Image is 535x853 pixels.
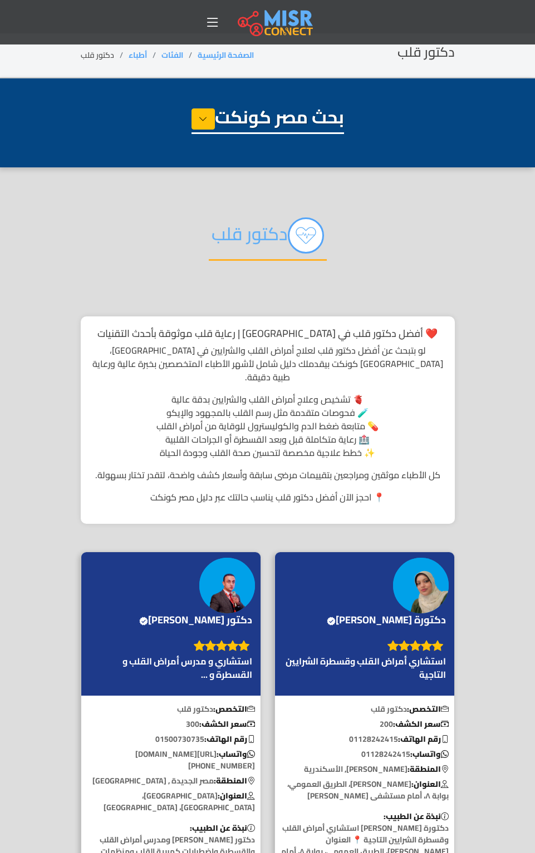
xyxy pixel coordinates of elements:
li: 🧪 فحوصات متقدمة مثل رسم القلب بالمجهود والإيكو [92,406,444,419]
li: دكتور قلب [81,49,129,61]
b: العنوان: [218,788,255,803]
img: main.misr_connect [238,8,312,36]
p: 📍 احجز الآن أفضل دكتور قلب يناسب حالتك عبر دليل مصر كونكت [92,490,444,504]
p: 01128242415 [275,733,454,745]
b: نبذة عن الطبيب: [190,821,255,835]
p: مصر الجديدة , [GEOGRAPHIC_DATA] [81,775,261,787]
a: استشاري و مدرس أمراض القلب و القسطرة و ... [87,654,255,681]
a: دكتور [PERSON_NAME] [139,612,255,628]
svg: Verified account [327,617,336,626]
p: [GEOGRAPHIC_DATA]، [GEOGRAPHIC_DATA]، [GEOGRAPHIC_DATA] [81,790,261,814]
p: 01128242415 [275,748,454,760]
p: 01500730735 [81,733,261,745]
b: نبذة عن الطبيب: [384,809,449,824]
li: 🫀 تشخيص وعلاج أمراض القلب والشرايين بدقة عالية [92,393,444,406]
svg: Verified account [139,617,148,626]
p: 200 [275,718,454,730]
b: سعر الكشف: [199,717,255,731]
p: لو بتبحث عن أفضل دكتور قلب لعلاج أمراض القلب والشرايين في [GEOGRAPHIC_DATA]، [GEOGRAPHIC_DATA] كو... [92,344,444,384]
h2: دكتور قلب [397,44,455,61]
b: واتساب: [410,747,449,761]
h1: بحث مصر كونكت [192,106,344,134]
p: كل الأطباء موثقين ومراجعين بتقييمات مرضى سابقة وأسعار كشف واضحة، لتقدر تختار بسهولة. [92,468,444,482]
img: دكتور محمد صالح [199,558,255,613]
b: رقم الهاتف: [204,732,255,746]
li: 💊 متابعة ضغط الدم والكوليسترول للوقاية من أمراض القلب [92,419,444,433]
b: التخصص: [213,702,255,716]
li: ✨ خطط علاجية مخصصة لتحسين صحة القلب وجودة الحياة [92,446,444,459]
p: 300 [81,718,261,730]
b: رقم الهاتف: [398,732,449,746]
h1: ❤️ أفضل دكتور قلب في [GEOGRAPHIC_DATA] | رعاية قلب موثوقة بأحدث التقنيات [92,328,444,340]
b: التخصص: [407,702,449,716]
b: المنطقة: [408,762,449,776]
img: kQgAgBbLbYzX17DbAKQs.png [288,217,324,254]
li: 🏥 رعاية متكاملة قبل وبعد القسطرة أو الجراحات القلبية [92,433,444,446]
h2: دكتور قلب [209,217,327,261]
a: الصفحة الرئيسية [198,48,254,62]
b: العنوان: [411,777,449,791]
img: دكتورة سمر السيد مدني [393,558,449,613]
h4: دكتور [PERSON_NAME] [139,614,252,626]
a: أطباء [129,48,147,62]
b: واتساب: [217,747,255,761]
h4: دكتورة [PERSON_NAME] [327,614,446,626]
a: الفئات [161,48,183,62]
a: استشاري أمراض القلب وقسطرة الشرايين التاجية [281,654,449,681]
p: [URL][DOMAIN_NAME][PHONE_NUMBER] [81,748,261,772]
a: دكتورة [PERSON_NAME] [327,612,449,628]
p: [PERSON_NAME], الأسكندرية [275,763,454,775]
b: المنطقة: [214,773,255,788]
p: [PERSON_NAME]، الطريق العمومي، بوابة ٨، أمام مستشفى [PERSON_NAME] [275,778,454,802]
b: سعر الكشف: [393,717,449,731]
p: دكتور قلب [275,703,454,715]
p: دكتور قلب [81,703,261,715]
